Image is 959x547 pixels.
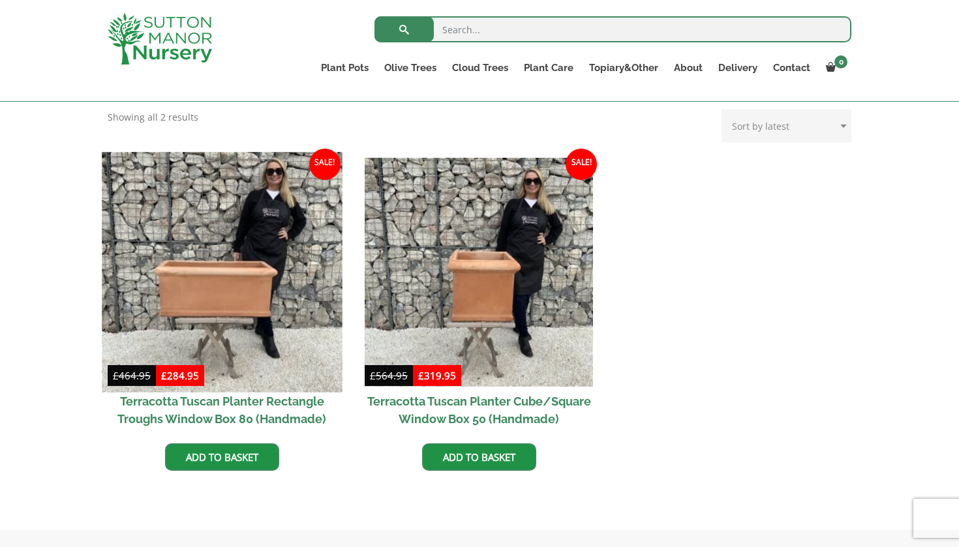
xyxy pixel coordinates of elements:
p: Showing all 2 results [108,110,198,125]
a: Topiary&Other [581,59,666,77]
bdi: 284.95 [161,369,199,382]
a: Add to basket: “Terracotta Tuscan Planter Cube/Square Window Box 50 (Handmade)” [422,443,536,471]
span: £ [161,369,167,382]
bdi: 564.95 [370,369,408,382]
span: Sale! [309,149,341,180]
a: Plant Care [516,59,581,77]
a: Sale! Terracotta Tuscan Planter Cube/Square Window Box 50 (Handmade) [365,158,594,434]
span: £ [113,369,119,382]
a: Delivery [710,59,765,77]
img: Terracotta Tuscan Planter Cube/Square Window Box 50 (Handmade) [365,158,594,387]
a: Contact [765,59,818,77]
a: 0 [818,59,851,77]
a: Plant Pots [313,59,376,77]
bdi: 319.95 [418,369,456,382]
img: Terracotta Tuscan Planter Rectangle Troughs Window Box 80 (Handmade) [102,152,342,392]
a: About [666,59,710,77]
a: Cloud Trees [444,59,516,77]
span: 0 [834,55,847,68]
a: Sale! Terracotta Tuscan Planter Rectangle Troughs Window Box 80 (Handmade) [108,158,337,434]
h2: Terracotta Tuscan Planter Cube/Square Window Box 50 (Handmade) [365,387,594,434]
img: logo [108,13,212,65]
a: Olive Trees [376,59,444,77]
span: Sale! [566,149,597,180]
span: £ [370,369,376,382]
select: Shop order [722,110,851,142]
h2: Terracotta Tuscan Planter Rectangle Troughs Window Box 80 (Handmade) [108,387,337,434]
input: Search... [374,16,851,42]
a: Add to basket: “Terracotta Tuscan Planter Rectangle Troughs Window Box 80 (Handmade)” [165,443,279,471]
span: £ [418,369,424,382]
bdi: 464.95 [113,369,151,382]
